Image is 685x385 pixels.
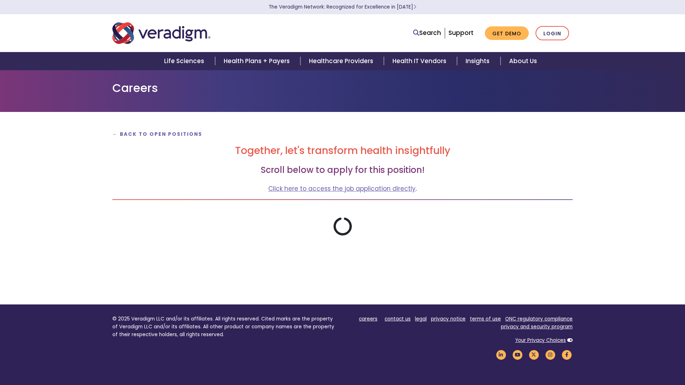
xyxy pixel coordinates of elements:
[384,52,457,70] a: Health IT Vendors
[511,351,523,358] a: Veradigm YouTube Link
[501,323,573,330] a: privacy and security program
[359,315,377,322] a: careers
[413,28,441,38] a: Search
[413,4,416,10] span: Learn More
[269,4,416,10] a: The Veradigm Network: Recognized for Excellence in [DATE]Learn More
[501,52,546,70] a: About Us
[112,315,337,338] p: © 2025 Veradigm LLC and/or its affiliates. All rights reserved. Cited marks are the property of V...
[112,81,573,95] h1: Careers
[415,315,427,322] a: legal
[156,52,215,70] a: Life Sciences
[112,165,573,175] h3: Scroll below to apply for this position!
[112,184,573,194] p: .
[495,351,507,358] a: Veradigm LinkedIn Link
[112,21,210,45] img: Veradigm logo
[112,131,202,138] a: ← Back to Open Positions
[385,315,411,322] a: contact us
[470,315,501,322] a: terms of use
[112,145,573,157] h2: Together, let's transform health insightfully
[560,351,573,358] a: Veradigm Facebook Link
[215,52,300,70] a: Health Plans + Payers
[431,315,466,322] a: privacy notice
[505,315,573,322] a: ONC regulatory compliance
[528,351,540,358] a: Veradigm Twitter Link
[485,26,529,40] a: Get Demo
[268,184,416,193] a: Click here to access the job application directly
[544,351,556,358] a: Veradigm Instagram Link
[300,52,384,70] a: Healthcare Providers
[457,52,500,70] a: Insights
[448,29,473,37] a: Support
[536,26,569,41] a: Login
[515,337,566,344] a: Your Privacy Choices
